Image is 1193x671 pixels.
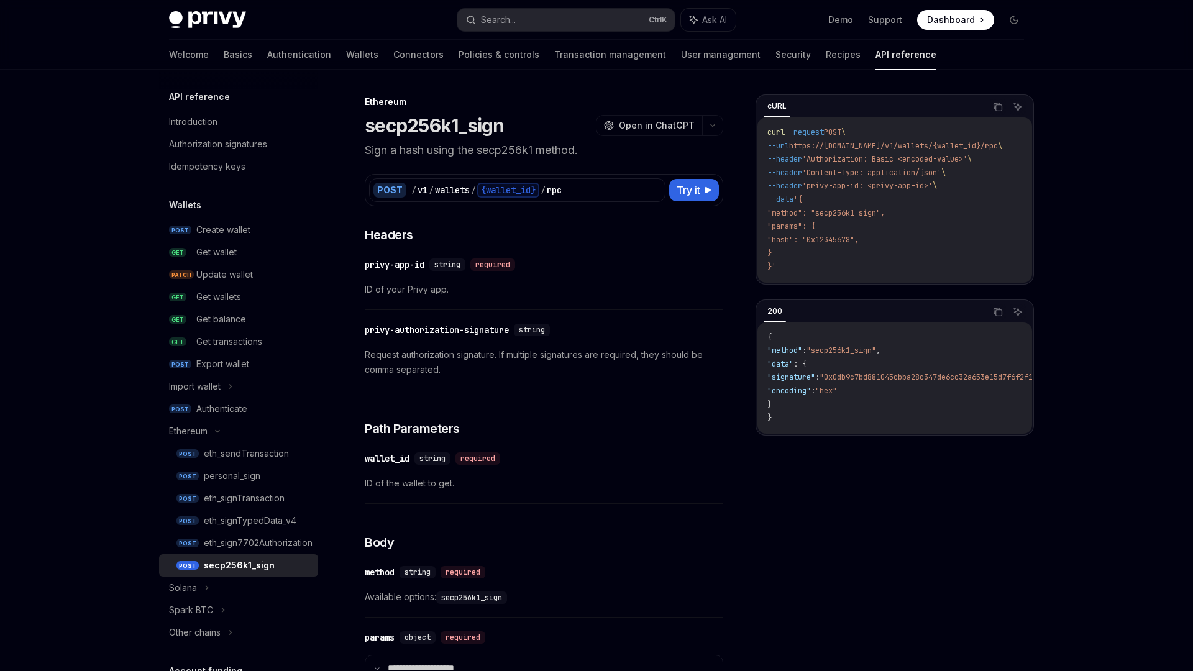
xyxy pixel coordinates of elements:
div: privy-authorization-signature [365,324,509,336]
span: POST [176,449,199,459]
a: Dashboard [917,10,994,30]
button: Copy the contents from the code block [990,304,1006,320]
div: wallet_id [365,452,409,465]
span: Ask AI [702,14,727,26]
span: --request [785,127,824,137]
code: secp256k1_sign [436,591,507,604]
a: POSTpersonal_sign [159,465,318,487]
p: Sign a hash using the secp256k1 method. [365,142,723,159]
a: Policies & controls [459,40,539,70]
a: GETGet wallets [159,286,318,308]
div: params [365,631,395,644]
span: Try it [677,183,700,198]
div: Authorization signatures [169,137,267,152]
div: Import wallet [169,379,221,394]
a: User management [681,40,761,70]
span: \ [941,168,946,178]
div: Spark BTC [169,603,213,618]
div: Ethereum [365,96,723,108]
a: Wallets [346,40,378,70]
a: POSTsecp256k1_sign [159,554,318,577]
span: string [419,454,446,463]
a: GETGet balance [159,308,318,331]
div: / [429,184,434,196]
h5: API reference [169,89,230,104]
div: {wallet_id} [477,183,539,198]
span: string [405,567,431,577]
button: Open in ChatGPT [596,115,702,136]
span: Path Parameters [365,420,460,437]
div: eth_signTypedData_v4 [204,513,296,528]
div: rpc [547,184,562,196]
div: 200 [764,304,786,319]
div: POST [373,183,406,198]
span: POST [176,516,199,526]
span: \ [998,141,1002,151]
span: } [767,248,772,258]
span: string [434,260,460,270]
div: method [365,566,395,578]
a: Demo [828,14,853,26]
button: Search...CtrlK [457,9,675,31]
span: { [767,332,772,342]
button: Ask AI [1010,99,1026,115]
div: personal_sign [204,468,260,483]
div: / [411,184,416,196]
div: required [441,566,485,578]
span: Headers [365,226,413,244]
span: 'Content-Type: application/json' [802,168,941,178]
span: \ [841,127,846,137]
span: POST [169,404,191,414]
a: POSTeth_sign7702Authorization [159,532,318,554]
div: Idempotency keys [169,159,245,174]
span: ID of the wallet to get. [365,476,723,491]
div: secp256k1_sign [204,558,275,573]
button: Ask AI [681,9,736,31]
a: Security [775,40,811,70]
a: Introduction [159,111,318,133]
a: Idempotency keys [159,155,318,178]
div: Create wallet [196,222,250,237]
span: "params": { [767,221,815,231]
span: --header [767,154,802,164]
div: required [441,631,485,644]
span: GET [169,315,186,324]
div: eth_signTransaction [204,491,285,506]
h1: secp256k1_sign [365,114,505,137]
span: POST [169,360,191,369]
span: GET [169,293,186,302]
div: / [471,184,476,196]
div: Get wallets [196,290,241,304]
a: Authentication [267,40,331,70]
a: GETGet wallet [159,241,318,263]
span: "hex" [815,386,837,396]
div: required [455,452,500,465]
div: Get wallet [196,245,237,260]
h5: Wallets [169,198,201,212]
span: "data" [767,359,793,369]
a: POSTCreate wallet [159,219,318,241]
div: Solana [169,580,197,595]
span: } [767,413,772,422]
div: Get transactions [196,334,262,349]
div: privy-app-id [365,258,424,271]
button: Toggle dark mode [1004,10,1024,30]
span: POST [176,539,199,548]
span: POST [176,472,199,481]
a: Transaction management [554,40,666,70]
span: Dashboard [927,14,975,26]
img: dark logo [169,11,246,29]
span: } [767,399,772,409]
span: GET [169,248,186,257]
a: Basics [224,40,252,70]
div: Export wallet [196,357,249,372]
a: POSTeth_sendTransaction [159,442,318,465]
span: string [519,325,545,335]
span: Open in ChatGPT [619,119,695,132]
div: Introduction [169,114,217,129]
span: "secp256k1_sign" [807,345,876,355]
span: '{ [793,194,802,204]
span: --header [767,181,802,191]
span: , [876,345,880,355]
span: }' [767,262,776,272]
